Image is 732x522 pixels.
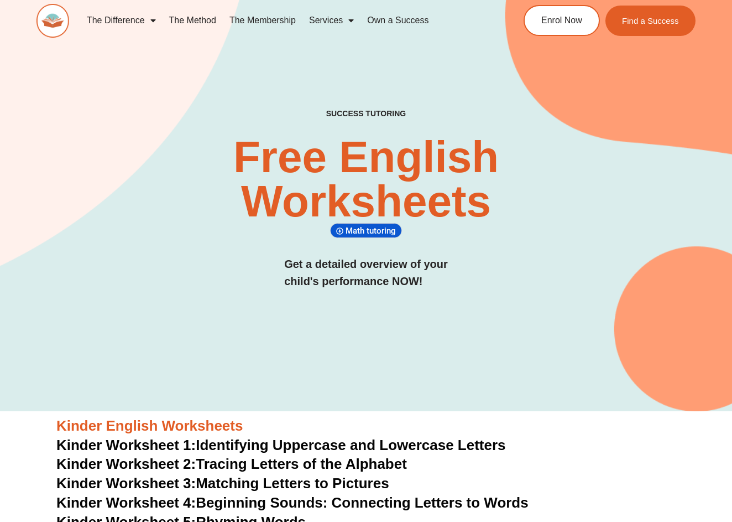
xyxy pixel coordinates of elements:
[524,5,600,36] a: Enrol Now
[605,6,696,36] a: Find a Success
[56,475,196,492] span: Kinder Worksheet 3:
[346,226,399,236] span: Math tutoring
[56,456,196,472] span: Kinder Worksheet 2:
[80,8,163,33] a: The Difference
[149,135,583,224] h2: Free English Worksheets​
[56,475,389,492] a: Kinder Worksheet 3:Matching Letters to Pictures
[302,8,360,33] a: Services
[56,417,676,436] h3: Kinder English Worksheets
[56,437,196,453] span: Kinder Worksheet 1:
[541,16,582,25] span: Enrol Now
[330,223,402,238] div: Math tutoring
[56,494,529,511] a: Kinder Worksheet 4:Beginning Sounds: Connecting Letters to Words
[269,109,464,118] h4: SUCCESS TUTORING​
[163,8,223,33] a: The Method
[677,469,732,522] iframe: Chat Widget
[360,8,435,33] a: Own a Success
[80,8,486,33] nav: Menu
[56,456,407,472] a: Kinder Worksheet 2:Tracing Letters of the Alphabet
[56,494,196,511] span: Kinder Worksheet 4:
[56,437,506,453] a: Kinder Worksheet 1:Identifying Uppercase and Lowercase Letters
[622,17,679,25] span: Find a Success
[223,8,302,33] a: The Membership
[284,256,448,290] h3: Get a detailed overview of your child's performance NOW!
